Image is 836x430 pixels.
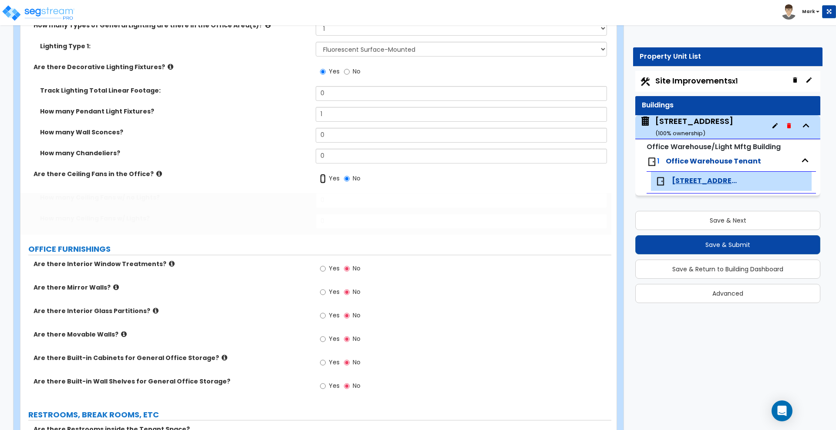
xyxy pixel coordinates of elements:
input: Yes [320,381,326,391]
button: Advanced [635,284,820,303]
img: logo_pro_r.png [1,4,75,22]
small: Office Warehouse/Light Mftg Building [647,142,781,152]
input: Yes [320,67,326,77]
img: door.png [647,157,657,167]
span: Yes [329,334,340,343]
label: How many Chandeliers? [40,149,309,157]
label: Are there Movable Walls? [34,330,309,339]
span: Yes [329,311,340,320]
span: No [353,334,361,343]
img: building.svg [640,116,651,127]
label: Are there Decorative Lighting Fixtures? [34,63,309,71]
span: Yes [329,67,340,76]
input: Yes [320,311,326,320]
span: 16727 Chicago Ave [672,176,739,186]
span: Yes [329,358,340,367]
input: No [344,264,350,273]
i: click for more info! [169,260,175,267]
input: Yes [320,334,326,344]
span: No [353,67,361,76]
span: Yes [329,264,340,273]
label: Are there Ceiling Fans in the Office? [34,170,309,178]
input: No [344,67,350,77]
label: OFFICE FURNISHINGS [28,243,611,255]
label: How many Ceiling Fans w/ Lights? [40,214,309,223]
span: Yes [329,174,340,183]
input: Yes [320,264,326,273]
span: No [353,311,361,320]
div: Buildings [642,100,814,110]
i: click for more info! [156,170,162,177]
span: Yes [329,287,340,296]
i: click for more info! [121,331,127,337]
label: Are there Mirror Walls? [34,283,309,292]
label: How many Types of General Lighting are there in the Office Area(s)? [34,21,309,30]
input: No [344,311,350,320]
span: 1 [657,156,660,166]
img: Construction.png [640,76,651,87]
input: No [344,174,350,183]
button: Save & Submit [635,235,820,254]
label: Are there Built-in Wall Shelves for General Office Storage? [34,377,309,386]
span: No [353,381,361,390]
img: avatar.png [781,4,796,20]
button: Save & Return to Building Dashboard [635,260,820,279]
label: Are there Built-in Cabinets for General Office Storage? [34,353,309,362]
button: Save & Next [635,211,820,230]
label: Are there Interior Glass Partitions? [34,307,309,315]
input: No [344,358,350,367]
span: No [353,264,361,273]
label: How many Wall Sconces? [40,128,309,137]
span: No [353,174,361,183]
div: Open Intercom Messenger [772,400,792,421]
span: Site Improvements [655,75,738,86]
small: x1 [732,77,738,86]
span: No [353,287,361,296]
span: Yes [329,381,340,390]
label: RESTROOMS, BREAK ROOMS, ETC [28,409,611,420]
div: Property Unit List [640,52,816,62]
input: No [344,334,350,344]
input: No [344,287,350,297]
span: 16727 Chicago Ave [640,116,733,138]
label: How many Pendant Light Fixtures? [40,107,309,116]
span: No [353,358,361,367]
i: click for more info! [153,307,158,314]
label: Lighting Type 1: [40,42,309,50]
img: door.png [655,176,666,187]
i: click for more info! [113,284,119,290]
b: Mark [802,8,815,15]
i: click for more info! [168,63,173,70]
i: click for more info! [222,354,227,361]
label: Are there Interior Window Treatments? [34,260,309,268]
label: Track Lighting Total Linear Footage: [40,86,309,95]
div: [STREET_ADDRESS] [655,116,733,138]
input: Yes [320,287,326,297]
small: ( 100 % ownership) [655,129,705,137]
input: No [344,381,350,391]
input: Yes [320,174,326,183]
span: Office Warehouse Tenant [666,156,761,166]
label: How many Ceiling Fans w/ no Lights? [40,193,309,202]
input: Yes [320,358,326,367]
